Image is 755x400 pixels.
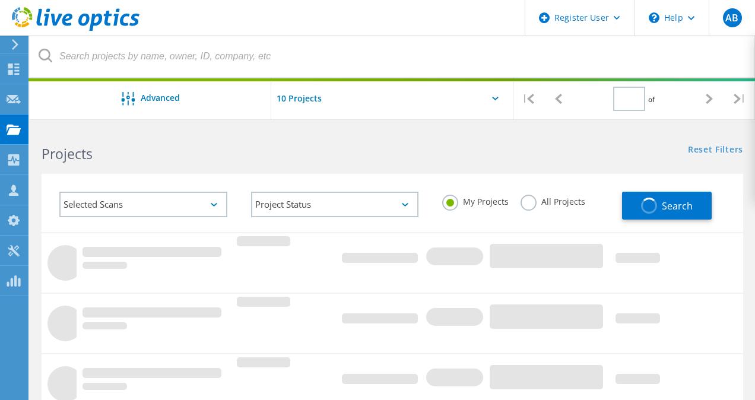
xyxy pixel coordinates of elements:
[725,78,755,120] div: |
[622,192,712,220] button: Search
[42,144,93,163] b: Projects
[725,13,738,23] span: AB
[251,192,419,217] div: Project Status
[513,78,544,120] div: |
[59,192,227,217] div: Selected Scans
[12,25,139,33] a: Live Optics Dashboard
[442,195,509,206] label: My Projects
[521,195,585,206] label: All Projects
[688,145,743,155] a: Reset Filters
[141,94,180,102] span: Advanced
[662,199,693,212] span: Search
[649,12,659,23] svg: \n
[648,94,655,104] span: of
